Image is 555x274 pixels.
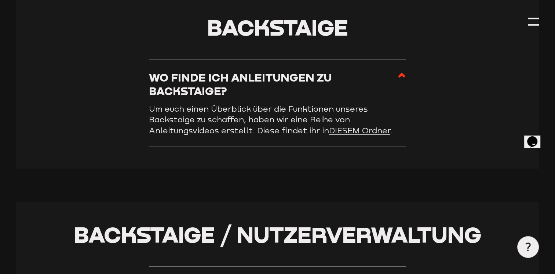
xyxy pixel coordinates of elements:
[329,126,390,135] a: DIESEM Ordner
[207,14,348,40] span: Backstaige
[74,221,481,248] span: Backstaige / Nutzerverwaltung
[149,71,397,98] h3: Wo finde ich Anleitungen zu Backstaige?
[524,126,548,148] iframe: chat widget
[149,104,406,136] p: Um euch einen Überblick über die Funktionen unseres Backstaige zu schaffen, haben wir eine Reihe ...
